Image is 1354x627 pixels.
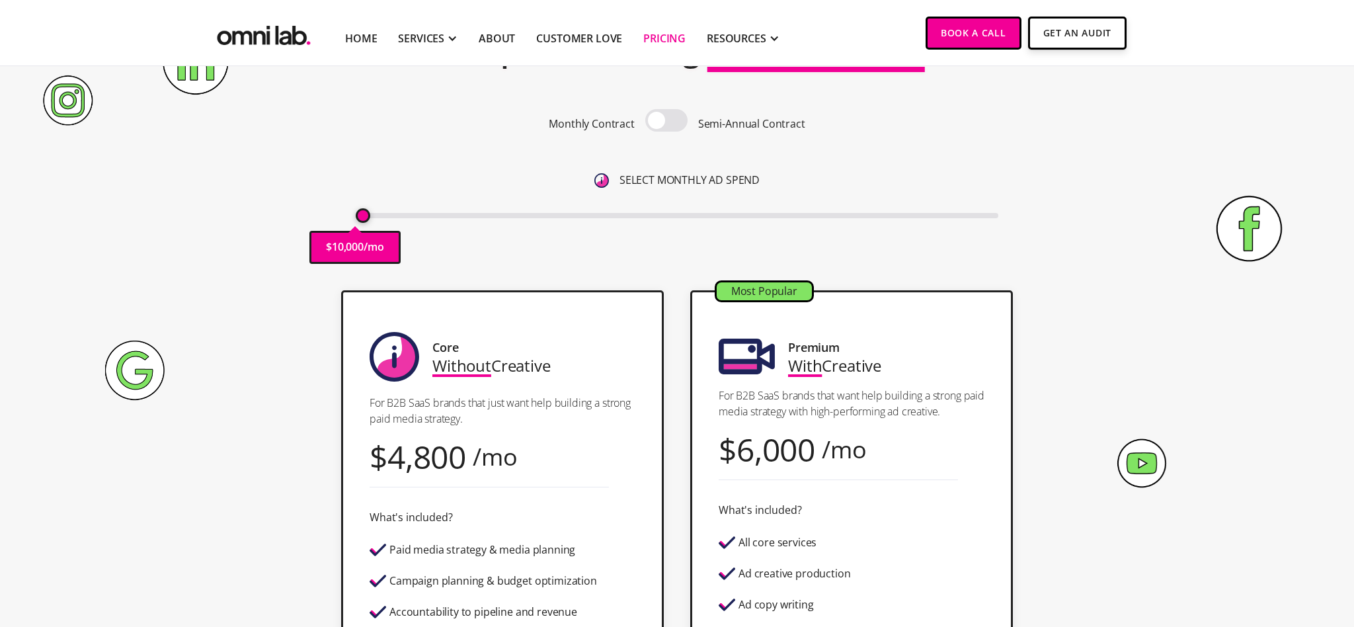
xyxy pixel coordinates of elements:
[326,238,332,256] p: $
[619,171,760,189] p: SELECT MONTHLY AD SPEND
[707,29,925,70] span: Yeah, We Know
[332,238,364,256] p: 10,000
[717,282,812,300] div: Most Popular
[549,115,634,133] p: Monthly Contract
[822,440,867,458] div: /mo
[738,537,816,548] div: All core services
[719,501,801,519] div: What's included?
[479,30,515,46] a: About
[788,356,881,374] div: Creative
[370,448,387,466] div: $
[398,30,444,46] div: SERVICES
[719,388,984,419] p: For B2B SaaS brands that want help building a strong paid media strategy with high-performing ad ...
[387,448,466,466] div: 4,800
[738,568,850,579] div: Ad creative production
[389,575,597,587] div: Campaign planning & budget optimization
[536,30,622,46] a: Customer Love
[707,30,766,46] div: RESOURCES
[719,440,737,458] div: $
[1028,17,1127,50] a: Get An Audit
[370,509,452,526] div: What's included?
[643,30,686,46] a: Pricing
[214,17,313,49] a: home
[345,30,377,46] a: Home
[738,599,814,610] div: Ad copy writing
[698,115,805,133] p: Semi-Annual Contract
[364,238,384,256] p: /mo
[432,355,491,376] span: Without
[1116,474,1354,627] iframe: Chat Widget
[788,339,840,356] div: Premium
[214,17,313,49] img: Omni Lab: B2B SaaS Demand Generation Agency
[926,17,1021,50] a: Book a Call
[389,544,575,556] div: Paid media strategy & media planning
[594,173,609,188] img: 6410812402e99d19b372aa32_omni-nav-info.svg
[389,606,577,618] div: Accountability to pipeline and revenue
[370,395,635,427] p: For B2B SaaS brands that just want help building a strong paid media strategy.
[473,448,518,466] div: /mo
[737,440,815,458] div: 6,000
[432,356,551,374] div: Creative
[432,339,458,356] div: Core
[788,355,822,376] span: With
